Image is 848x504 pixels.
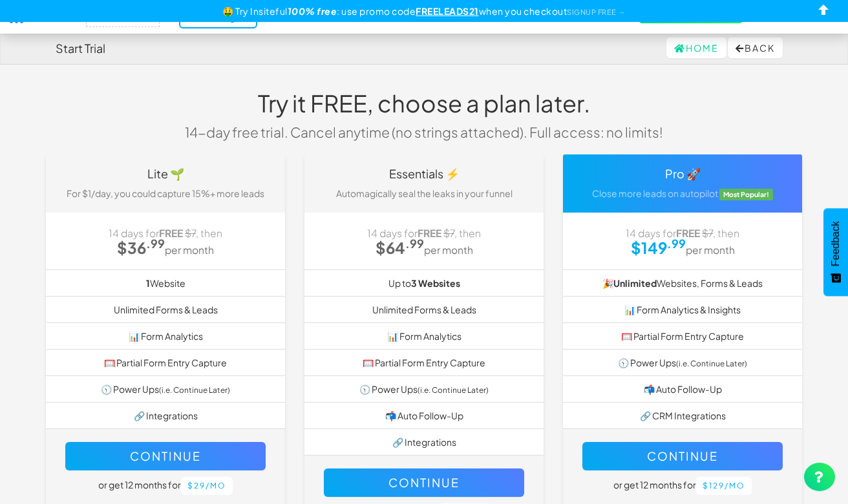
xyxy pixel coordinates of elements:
[159,227,183,239] strong: FREE
[117,238,165,257] strong: $36
[823,208,848,296] button: Feedback - Show survey
[304,428,544,456] li: 🔗 Integrations
[563,402,802,429] li: 🔗 CRM Integrations
[159,385,230,395] small: (i.e. Continue Later)
[56,167,275,180] h4: Lite 🌱
[563,269,802,297] li: 🎉 Websites, Forms & Leads
[376,238,424,257] strong: $64
[46,349,285,376] li: 🥅 Partial Form Entry Capture
[165,244,214,256] small: per month
[304,375,544,403] li: 🕥 Power Ups
[411,277,460,289] b: 3 Websites
[563,375,802,403] li: 📬 Auto Follow-Up
[830,221,842,266] span: Feedback
[304,349,544,376] li: 🥅 Partial Form Entry Capture
[324,468,524,497] button: Continue
[582,442,783,470] button: Continue
[304,269,544,297] li: Up to
[109,227,222,239] span: 14 days for , then
[175,123,673,142] p: 14-day free trial. Cancel anytime (no strings attached). Full access: no limits!
[314,167,534,180] h4: Essentials ⚡
[676,359,747,368] small: (i.e. Continue Later)
[418,227,441,239] strong: FREE
[46,269,285,297] li: Website
[146,277,150,289] b: 1
[418,385,489,395] small: (i.e. Continue Later)
[719,189,774,200] span: Most Popular!
[424,244,473,256] small: per month
[613,277,657,289] strong: Unlimited
[592,187,718,199] span: Close more leads on autopilot
[443,227,454,239] strike: $7
[65,442,266,470] button: Continue
[686,244,735,256] small: per month
[65,477,266,495] h5: or get 12 months for
[563,322,802,350] li: 🥅 Partial Form Entry Capture
[181,477,233,495] button: $29/mo
[185,227,196,239] strike: $7
[304,296,544,323] li: Unlimited Forms & Leads
[702,227,713,239] strike: $7
[288,5,337,17] b: 100% free
[563,296,802,323] li: 📊 Form Analytics & Insights
[573,167,792,180] h4: Pro 🚀
[56,187,275,200] p: For $1/day, you could capture 15%+ more leads
[626,227,739,239] span: 14 days for , then
[314,187,534,200] p: Automagically seal the leaks in your funnel
[563,349,802,376] li: 🕥 Power Ups
[367,227,481,239] span: 14 days for , then
[666,37,726,58] a: Home
[46,402,285,429] li: 🔗 Integrations
[46,296,285,323] li: Unlimited Forms & Leads
[696,477,752,495] button: $129/mo
[175,90,673,116] h1: Try it FREE, choose a plan later.
[567,8,626,16] a: SIGNUP FREE →
[405,236,424,251] sup: .99
[46,322,285,350] li: 📊 Form Analytics
[304,402,544,429] li: 📬 Auto Follow-Up
[631,238,686,257] strong: $149
[416,5,479,17] u: FREELEADS21
[728,37,783,58] button: Back
[46,375,285,403] li: 🕥 Power Ups
[56,42,105,55] h4: Start Trial
[676,227,700,239] strong: FREE
[304,322,544,350] li: 📊 Form Analytics
[667,236,686,251] sup: .99
[146,236,165,251] sup: .99
[582,477,783,495] h5: or get 12 months for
